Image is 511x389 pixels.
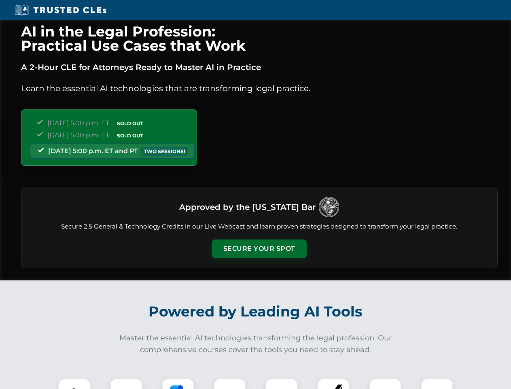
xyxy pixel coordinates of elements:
button: Secure Your Spot [212,239,307,258]
h3: Approved by the [US_STATE] Bar [179,200,316,214]
p: Secure 2.5 General & Technology Credits in our Live Webcast and learn proven strategies designed ... [31,222,488,231]
p: A 2-Hour CLE for Attorneys Ready to Master AI in Practice [21,61,498,74]
span: SOLD OUT [114,131,146,140]
span: SOLD OUT [114,119,146,128]
h1: AI in the Legal Profession: Practical Use Cases that Work [21,24,498,53]
span: [DATE] 5:00 p.m. ET [47,131,109,139]
span: [DATE] 5:00 p.m. ET [47,119,109,127]
p: Master the essential AI technologies transforming the legal profession. Our comprehensive courses... [114,332,397,356]
p: Learn the essential AI technologies that are transforming legal practice. [21,82,498,95]
img: Trusted CLEs [12,4,109,16]
h2: Powered by Leading AI Tools [32,297,480,326]
img: Logo [319,197,339,217]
